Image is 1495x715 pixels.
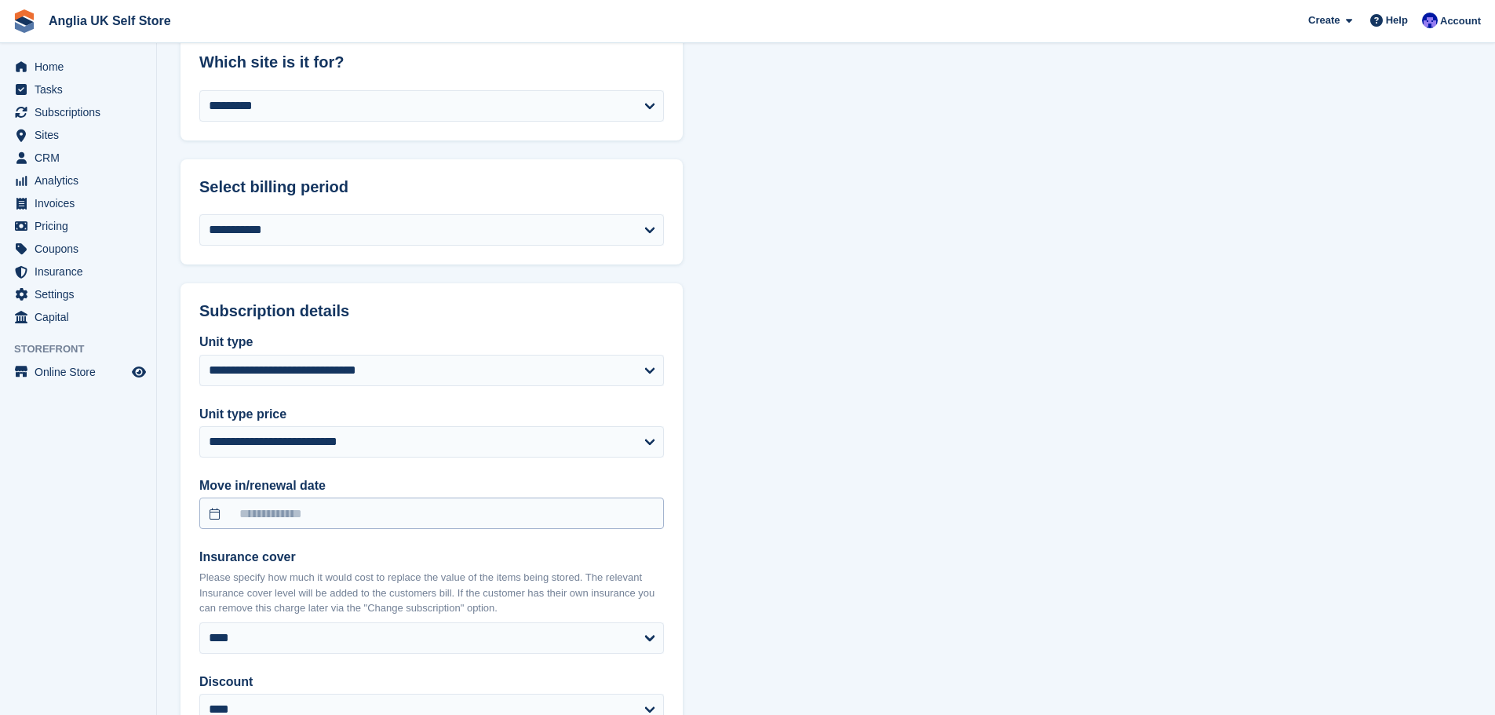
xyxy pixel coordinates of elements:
img: Lewis Scotney [1422,13,1438,28]
span: Capital [35,306,129,328]
a: menu [8,283,148,305]
a: menu [8,147,148,169]
a: menu [8,78,148,100]
span: Pricing [35,215,129,237]
a: Anglia UK Self Store [42,8,177,34]
a: menu [8,56,148,78]
span: CRM [35,147,129,169]
a: menu [8,192,148,214]
img: stora-icon-8386f47178a22dfd0bd8f6a31ec36ba5ce8667c1dd55bd0f319d3a0aa187defe.svg [13,9,36,33]
span: Coupons [35,238,129,260]
span: Sites [35,124,129,146]
label: Insurance cover [199,548,664,567]
span: Storefront [14,341,156,357]
span: Insurance [35,261,129,283]
a: menu [8,101,148,123]
span: Subscriptions [35,101,129,123]
span: Settings [35,283,129,305]
a: menu [8,306,148,328]
span: Online Store [35,361,129,383]
label: Discount [199,673,664,691]
h2: Select billing period [199,178,664,196]
span: Tasks [35,78,129,100]
span: Home [35,56,129,78]
span: Invoices [35,192,129,214]
label: Unit type price [199,405,664,424]
a: menu [8,361,148,383]
label: Move in/renewal date [199,476,664,495]
span: Create [1308,13,1340,28]
span: Analytics [35,170,129,192]
a: menu [8,238,148,260]
a: Preview store [129,363,148,381]
label: Unit type [199,333,664,352]
a: menu [8,215,148,237]
p: Please specify how much it would cost to replace the value of the items being stored. The relevan... [199,570,664,616]
h2: Subscription details [199,302,664,320]
a: menu [8,124,148,146]
span: Account [1440,13,1481,29]
h2: Which site is it for? [199,53,664,71]
a: menu [8,170,148,192]
span: Help [1386,13,1408,28]
a: menu [8,261,148,283]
